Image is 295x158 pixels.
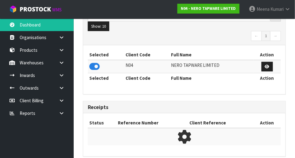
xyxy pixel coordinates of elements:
[270,31,281,41] a: →
[88,118,117,128] th: Status
[88,22,109,31] button: Show: 10
[88,73,124,83] th: Selected
[88,104,281,110] h3: Receipts
[262,31,270,41] a: 1
[169,60,254,73] td: NERO TAPWARE LIMITED
[251,31,262,41] a: ←
[177,4,239,14] a: N04 - NERO TAPWARE LIMITED
[181,6,236,11] strong: N04 - NERO TAPWARE LIMITED
[52,7,62,13] small: WMS
[169,50,254,60] th: Full Name
[117,118,188,128] th: Reference Number
[124,73,169,83] th: Client Code
[253,118,281,128] th: Action
[257,6,270,12] span: Meena
[169,73,254,83] th: Full Name
[124,50,169,60] th: Client Code
[254,73,281,83] th: Action
[124,60,169,73] td: N04
[254,50,281,60] th: Action
[20,5,51,13] span: ProStock
[188,118,253,128] th: Client Reference
[9,5,17,13] img: cube-alt.png
[88,31,281,42] nav: Page navigation
[270,6,284,12] span: Kumari
[88,50,124,60] th: Selected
